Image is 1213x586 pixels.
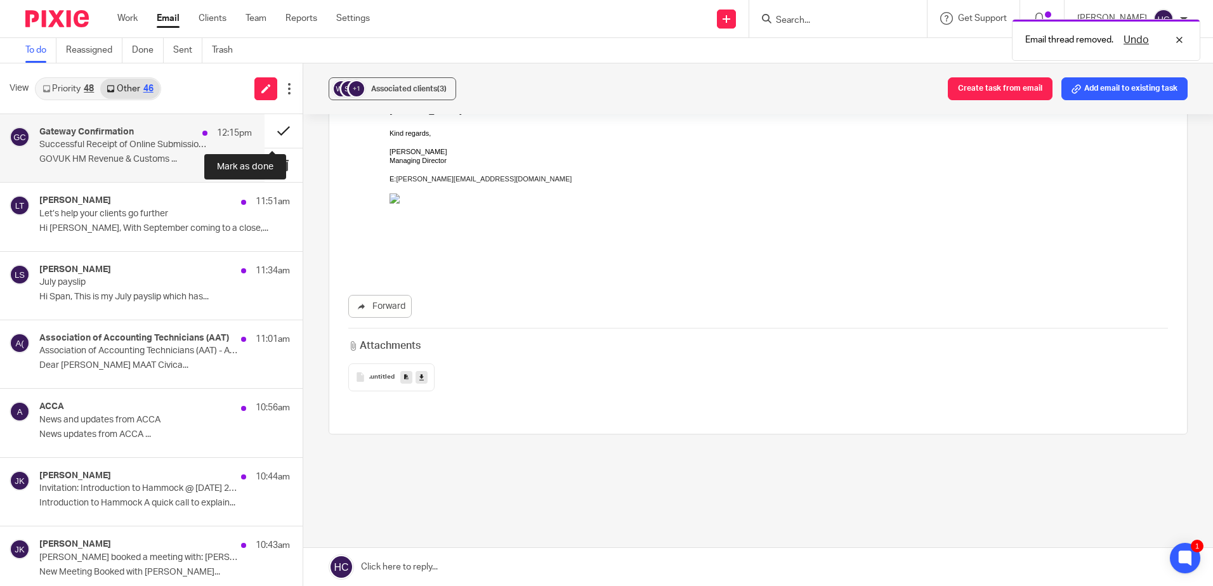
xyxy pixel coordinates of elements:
button: .untitled [348,363,435,391]
div: 46 [143,84,154,93]
a: Priority48 [36,79,100,99]
img: Pixie [25,10,89,27]
span: Associated clients [371,85,447,93]
h4: ACCA [39,401,64,412]
div: 1 [1191,540,1203,552]
p: [PERSON_NAME] booked a meeting with: [PERSON_NAME] [39,552,240,563]
a: To do [25,38,56,63]
img: svg%3E [1153,9,1174,29]
h4: [PERSON_NAME] [39,264,111,275]
p: Hi Span, This is my July payslip which has... [39,292,290,303]
h4: [PERSON_NAME] [39,539,111,550]
button: Add email to existing task [1061,77,1188,100]
a: Reports [285,12,317,25]
button: Undo [1120,32,1153,48]
h3: Attachments [348,339,421,353]
img: svg%3E [10,195,30,216]
p: 11:01am [256,333,290,346]
p: Let’s help your clients go further [39,209,240,219]
a: Other46 [100,79,159,99]
h4: [PERSON_NAME] [39,195,111,206]
a: Clients [199,12,226,25]
p: News updates from ACCA ... [39,429,290,440]
img: svg%3E [10,264,30,285]
p: Successful Receipt of Online Submission for Reference 120/VE22334 [39,140,209,150]
h4: Association of Accounting Technicians (AAT) [39,333,229,344]
a: Team [246,12,266,25]
img: svg%3E [10,539,30,559]
p: Invitation: Introduction to Hammock @ [DATE] 2pm - 2:30pm (BST) ([PERSON_NAME][EMAIL_ADDRESS][DOM... [39,483,240,494]
p: 10:56am [256,401,290,414]
img: svg%3E [332,79,351,98]
button: +1 Associated clients(3) [329,77,456,100]
img: svg%3E [10,401,30,422]
span: View [10,82,29,95]
img: svg%3E [10,333,30,353]
div: +1 [349,81,364,96]
button: Create task from email [948,77,1052,100]
h4: Gateway Confirmation [39,127,134,138]
p: Email thread removed. [1025,34,1113,46]
a: Work [117,12,138,25]
a: Reassigned [66,38,122,63]
a: Done [132,38,164,63]
p: Dear [PERSON_NAME] MAAT Civica... [39,360,290,371]
p: 11:34am [256,264,290,277]
p: July payslip [39,277,240,288]
img: svg%3E [10,127,30,147]
p: Introduction to Hammock A quick call to explain... [39,498,290,509]
a: Email [157,12,180,25]
p: News and updates from ACCA [39,415,240,426]
h4: [PERSON_NAME] [39,471,111,481]
a: [PERSON_NAME][EMAIL_ADDRESS][DOMAIN_NAME] [6,213,182,221]
a: Trash [212,38,242,63]
p: 12:15pm [217,127,252,140]
div: 48 [84,84,94,93]
p: 10:44am [256,471,290,483]
p: Association of Accounting Technicians (AAT) - AGM Proxy Voting 2025 [39,346,240,356]
a: Settings [336,12,370,25]
p: GOVUK HM Revenue & Customs ... [39,154,252,165]
span: .untitled [369,374,395,381]
span: (3) [437,85,447,93]
a: Sent [173,38,202,63]
p: 11:51am [256,195,290,208]
p: New Meeting Booked with [PERSON_NAME]... [39,567,290,578]
a: Forward [348,295,412,318]
img: svg%3E [10,471,30,491]
p: Hi [PERSON_NAME], With September coming to a close,... [39,223,290,234]
p: 10:43am [256,539,290,552]
img: svg%3E [339,79,358,98]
